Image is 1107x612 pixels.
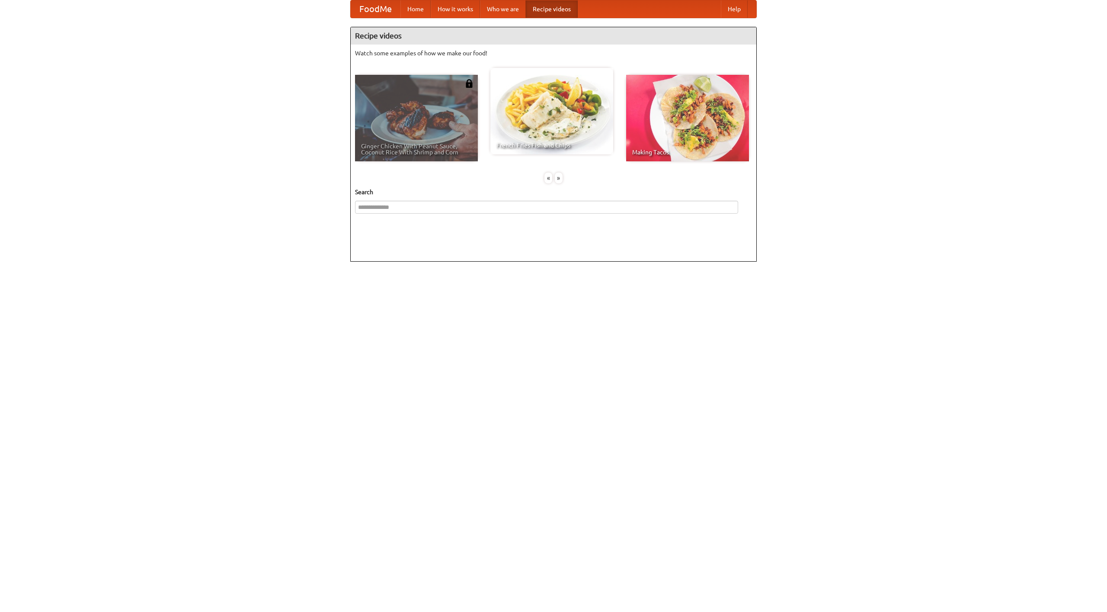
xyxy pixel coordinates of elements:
a: FoodMe [351,0,400,18]
h5: Search [355,188,752,196]
p: Watch some examples of how we make our food! [355,49,752,58]
a: How it works [431,0,480,18]
div: » [555,173,563,183]
img: 483408.png [465,79,474,88]
a: Recipe videos [526,0,578,18]
a: Who we are [480,0,526,18]
a: Making Tacos [626,75,749,161]
div: « [544,173,552,183]
a: Help [721,0,748,18]
a: French Fries Fish and Chips [490,68,613,154]
span: French Fries Fish and Chips [496,142,607,148]
h4: Recipe videos [351,27,756,45]
span: Making Tacos [632,149,743,155]
a: Home [400,0,431,18]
